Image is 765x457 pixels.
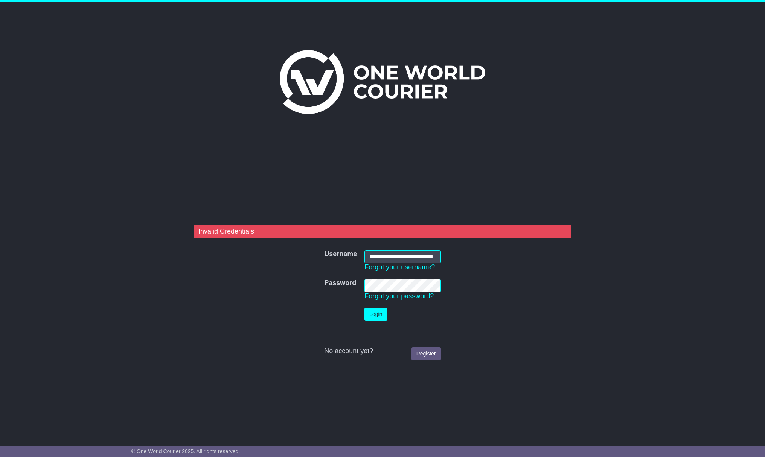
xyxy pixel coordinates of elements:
a: Forgot your username? [364,263,435,271]
label: Password [324,279,356,287]
span: © One World Courier 2025. All rights reserved. [131,448,240,454]
div: No account yet? [324,347,441,355]
button: Login [364,308,387,321]
label: Username [324,250,357,258]
div: Invalid Credentials [194,225,571,238]
img: One World [280,50,485,114]
a: Forgot your password? [364,292,434,300]
a: Register [411,347,441,360]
